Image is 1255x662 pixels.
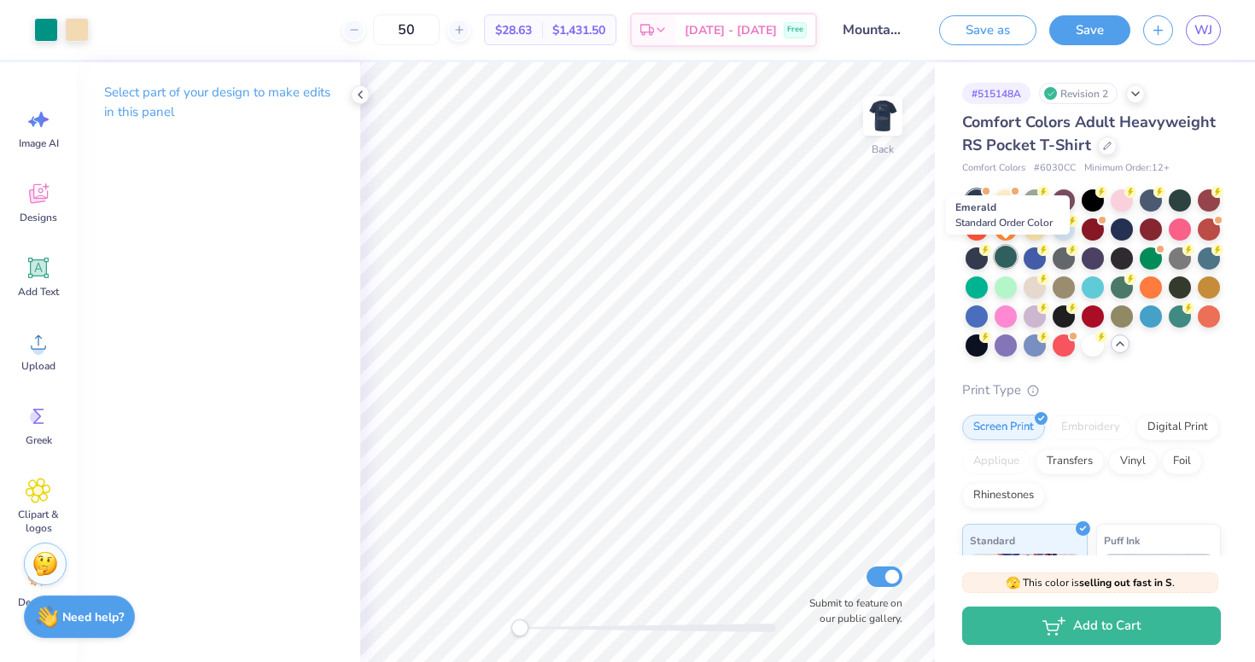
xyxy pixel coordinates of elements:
[1162,449,1202,474] div: Foil
[104,83,333,122] p: Select part of your design to make edits in this panel
[21,359,55,373] span: Upload
[1006,575,1175,590] span: This color is .
[10,508,67,535] span: Clipart & logos
[1084,161,1170,176] span: Minimum Order: 12 +
[1079,576,1172,589] strong: selling out fast in S
[800,595,902,626] label: Submit to feature on our public gallery.
[20,211,57,224] span: Designs
[1049,15,1130,45] button: Save
[787,24,803,36] span: Free
[373,15,440,45] input: – –
[1036,449,1104,474] div: Transfers
[962,483,1045,508] div: Rhinestones
[19,136,59,150] span: Image AI
[552,21,605,39] span: $1,431.50
[18,595,59,609] span: Decorate
[1039,83,1118,104] div: Revision 2
[1104,554,1214,639] img: Puff Ink
[830,13,914,47] input: Untitled Design
[955,216,1053,229] span: Standard Order Color
[1104,531,1140,549] span: Puff Ink
[962,607,1221,645] button: Add to Cart
[495,21,532,39] span: $28.63
[1136,415,1219,440] div: Digital Print
[685,21,777,39] span: [DATE] - [DATE]
[1186,15,1221,45] a: WJ
[872,142,894,157] div: Back
[1034,161,1076,176] span: # 6030CC
[962,449,1030,474] div: Applique
[1050,415,1131,440] div: Embroidery
[1109,449,1157,474] div: Vinyl
[1194,20,1212,40] span: WJ
[970,554,1080,639] img: Standard
[946,195,1070,235] div: Emerald
[962,415,1045,440] div: Screen Print
[962,112,1216,155] span: Comfort Colors Adult Heavyweight RS Pocket T-Shirt
[62,609,124,625] strong: Need help?
[970,531,1015,549] span: Standard
[962,380,1221,400] div: Print Type
[18,285,59,299] span: Add Text
[962,83,1030,104] div: # 515148A
[962,161,1025,176] span: Comfort Colors
[866,99,900,133] img: Back
[939,15,1036,45] button: Save as
[511,619,528,636] div: Accessibility label
[26,433,52,447] span: Greek
[1006,575,1020,591] span: 🫣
